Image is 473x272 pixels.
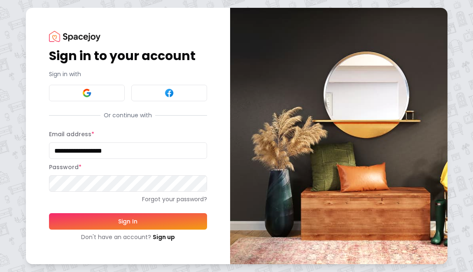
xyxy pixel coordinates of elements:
[49,70,207,78] p: Sign in with
[49,130,94,138] label: Email address
[49,49,207,63] h1: Sign in to your account
[82,88,92,98] img: Google signin
[49,163,82,171] label: Password
[49,195,207,203] a: Forgot your password?
[49,31,100,42] img: Spacejoy Logo
[49,233,207,241] div: Don't have an account?
[49,213,207,230] button: Sign In
[100,111,155,119] span: Or continue with
[164,88,174,98] img: Facebook signin
[230,8,447,264] img: banner
[153,233,175,241] a: Sign up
